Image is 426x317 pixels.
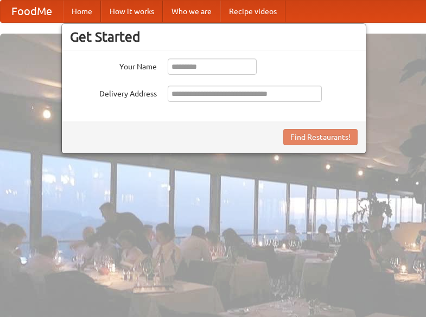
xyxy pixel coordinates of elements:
[63,1,101,22] a: Home
[163,1,220,22] a: Who we are
[70,59,157,72] label: Your Name
[70,86,157,99] label: Delivery Address
[220,1,285,22] a: Recipe videos
[283,129,358,145] button: Find Restaurants!
[70,29,358,45] h3: Get Started
[101,1,163,22] a: How it works
[1,1,63,22] a: FoodMe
